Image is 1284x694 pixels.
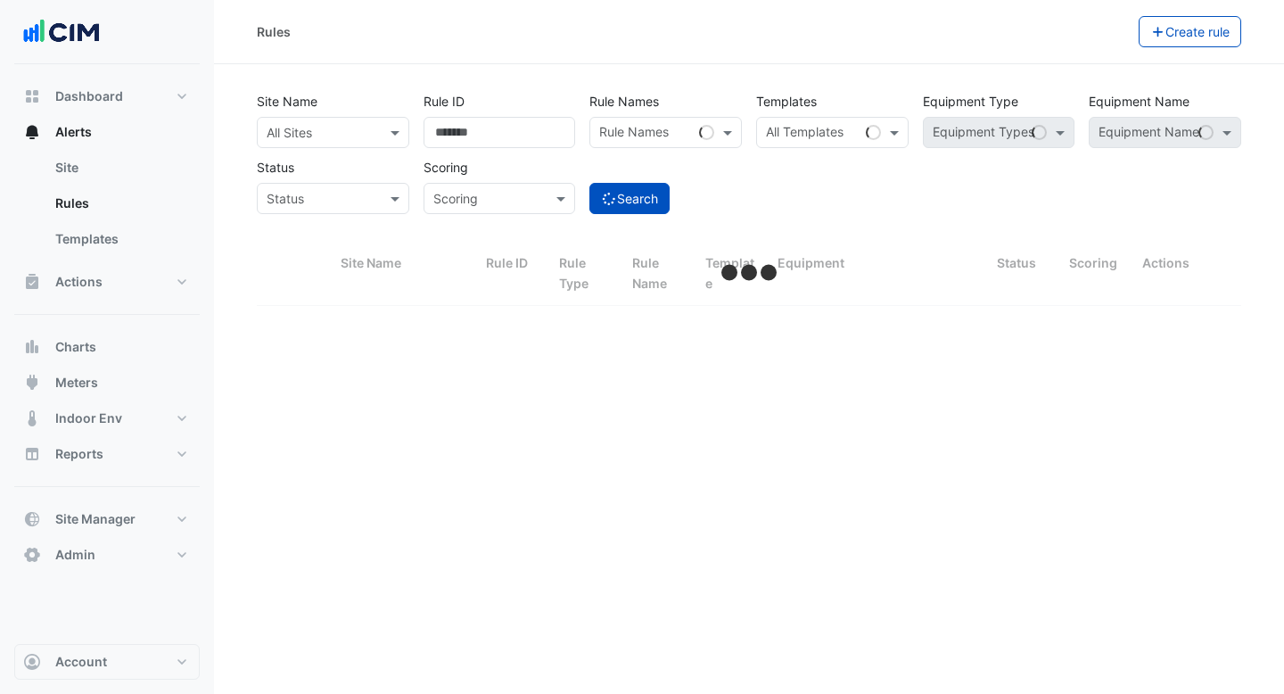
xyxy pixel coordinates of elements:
[1139,16,1242,47] button: Create rule
[23,510,41,528] app-icon: Site Manager
[23,87,41,105] app-icon: Dashboard
[14,436,200,472] button: Reports
[756,86,817,117] label: Templates
[424,152,468,183] label: Scoring
[41,150,200,186] a: Site
[14,501,200,537] button: Site Manager
[55,273,103,291] span: Actions
[23,374,41,392] app-icon: Meters
[41,186,200,221] a: Rules
[55,87,123,105] span: Dashboard
[21,14,102,50] img: Company Logo
[257,152,294,183] label: Status
[23,546,41,564] app-icon: Admin
[486,253,538,274] div: Rule ID
[424,86,465,117] label: Rule ID
[923,86,1018,117] label: Equipment Type
[14,329,200,365] button: Charts
[14,644,200,680] button: Account
[257,22,291,41] div: Rules
[55,445,103,463] span: Reports
[1069,253,1121,274] div: Scoring
[23,273,41,291] app-icon: Actions
[55,374,98,392] span: Meters
[14,114,200,150] button: Alerts
[589,183,670,214] button: Search
[14,537,200,573] button: Admin
[341,253,465,274] div: Site Name
[55,338,96,356] span: Charts
[778,253,975,274] div: Equipment
[14,264,200,300] button: Actions
[14,78,200,114] button: Dashboard
[55,409,122,427] span: Indoor Env
[23,123,41,141] app-icon: Alerts
[55,653,107,671] span: Account
[23,338,41,356] app-icon: Charts
[763,122,844,145] div: All Templates
[41,221,200,257] a: Templates
[14,150,200,264] div: Alerts
[55,546,95,564] span: Admin
[930,122,1034,145] div: Equipment Types
[1089,86,1189,117] label: Equipment Name
[55,123,92,141] span: Alerts
[23,445,41,463] app-icon: Reports
[705,253,757,294] div: Template
[55,510,136,528] span: Site Manager
[632,253,684,294] div: Rule Name
[589,86,659,117] label: Rule Names
[1142,253,1230,274] div: Actions
[597,122,669,145] div: Rule Names
[14,365,200,401] button: Meters
[1096,122,1199,145] div: Equipment Name
[14,401,200,436] button: Indoor Env
[257,86,317,117] label: Site Name
[559,253,611,294] div: Rule Type
[997,253,1049,274] div: Status
[23,409,41,427] app-icon: Indoor Env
